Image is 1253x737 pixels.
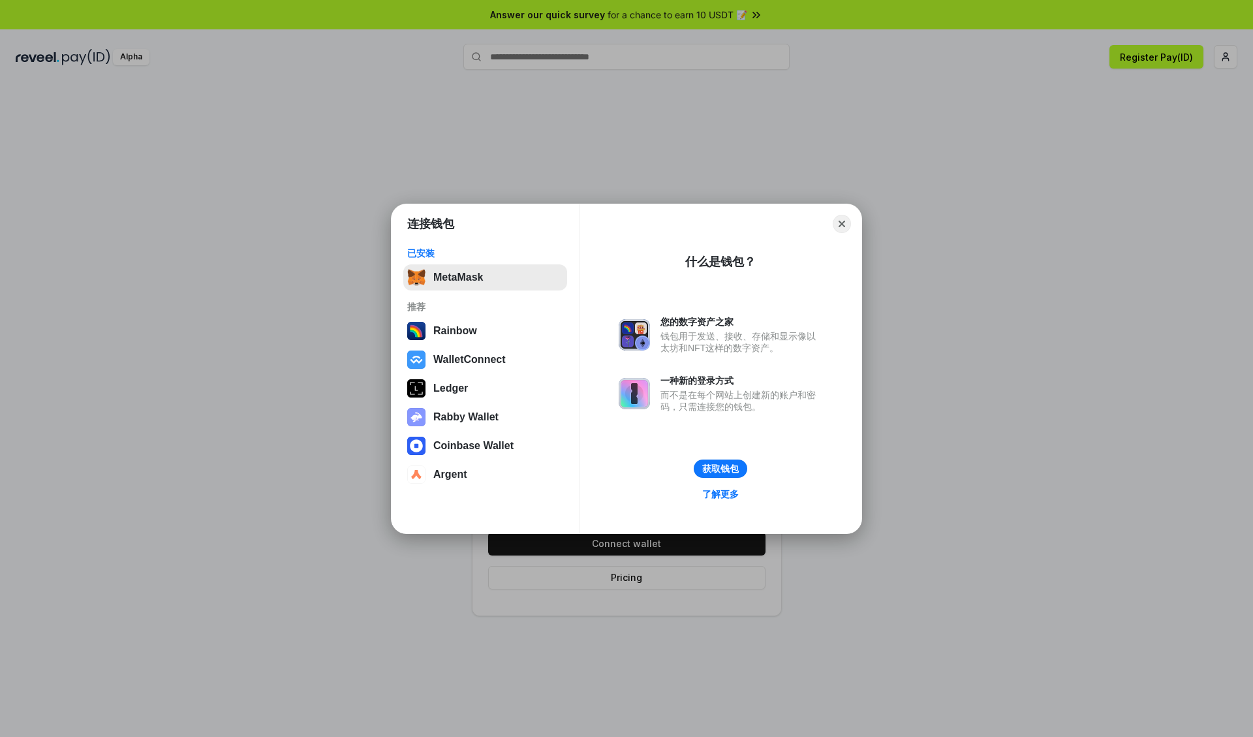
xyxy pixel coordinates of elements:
[433,411,499,423] div: Rabby Wallet
[407,268,425,287] img: svg+xml,%3Csvg%20fill%3D%22none%22%20height%3D%2233%22%20viewBox%3D%220%200%2035%2033%22%20width%...
[407,465,425,484] img: svg+xml,%3Csvg%20width%3D%2228%22%20height%3D%2228%22%20viewBox%3D%220%200%2028%2028%22%20fill%3D...
[407,408,425,426] img: svg+xml,%3Csvg%20xmlns%3D%22http%3A%2F%2Fwww.w3.org%2F2000%2Fsvg%22%20fill%3D%22none%22%20viewBox...
[407,216,454,232] h1: 连接钱包
[685,254,756,270] div: 什么是钱包？
[403,433,567,459] button: Coinbase Wallet
[403,462,567,488] button: Argent
[407,247,563,259] div: 已安装
[702,488,739,500] div: 了解更多
[660,316,822,328] div: 您的数字资产之家
[433,440,514,452] div: Coinbase Wallet
[619,319,650,351] img: svg+xml,%3Csvg%20xmlns%3D%22http%3A%2F%2Fwww.w3.org%2F2000%2Fsvg%22%20fill%3D%22none%22%20viewBox...
[694,486,747,503] a: 了解更多
[407,351,425,369] img: svg+xml,%3Csvg%20width%3D%2228%22%20height%3D%2228%22%20viewBox%3D%220%200%2028%2028%22%20fill%3D...
[407,437,425,455] img: svg+xml,%3Csvg%20width%3D%2228%22%20height%3D%2228%22%20viewBox%3D%220%200%2028%2028%22%20fill%3D...
[403,375,567,401] button: Ledger
[660,330,822,354] div: 钱包用于发送、接收、存储和显示像以太坊和NFT这样的数字资产。
[407,322,425,340] img: svg+xml,%3Csvg%20width%3D%22120%22%20height%3D%22120%22%20viewBox%3D%220%200%20120%20120%22%20fil...
[433,325,477,337] div: Rainbow
[407,379,425,398] img: svg+xml,%3Csvg%20xmlns%3D%22http%3A%2F%2Fwww.w3.org%2F2000%2Fsvg%22%20width%3D%2228%22%20height%3...
[433,354,506,366] div: WalletConnect
[619,378,650,409] img: svg+xml,%3Csvg%20xmlns%3D%22http%3A%2F%2Fwww.w3.org%2F2000%2Fsvg%22%20fill%3D%22none%22%20viewBox...
[403,264,567,290] button: MetaMask
[403,404,567,430] button: Rabby Wallet
[694,460,747,478] button: 获取钱包
[660,389,822,413] div: 而不是在每个网站上创建新的账户和密码，只需连接您的钱包。
[407,301,563,313] div: 推荐
[660,375,822,386] div: 一种新的登录方式
[702,463,739,475] div: 获取钱包
[833,215,851,233] button: Close
[403,347,567,373] button: WalletConnect
[433,383,468,394] div: Ledger
[433,469,467,480] div: Argent
[433,272,483,283] div: MetaMask
[403,318,567,344] button: Rainbow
